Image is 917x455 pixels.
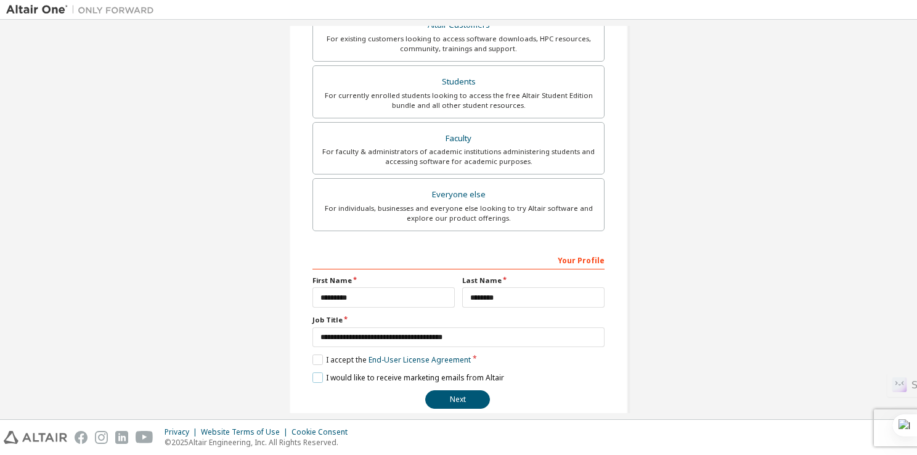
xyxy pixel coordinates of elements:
label: First Name [312,276,455,285]
p: © 2025 Altair Engineering, Inc. All Rights Reserved. [165,437,355,448]
div: Privacy [165,427,201,437]
img: youtube.svg [136,431,153,444]
img: linkedin.svg [115,431,128,444]
img: instagram.svg [95,431,108,444]
img: facebook.svg [75,431,88,444]
img: Altair One [6,4,160,16]
a: End-User License Agreement [369,355,471,365]
div: For faculty & administrators of academic institutions administering students and accessing softwa... [320,147,597,166]
label: I accept the [312,355,471,365]
label: I would like to receive marketing emails from Altair [312,372,504,383]
div: Website Terms of Use [201,427,291,437]
label: Job Title [312,315,605,325]
div: Your Profile [312,250,605,269]
div: For individuals, businesses and everyone else looking to try Altair software and explore our prod... [320,203,597,223]
div: Everyone else [320,186,597,203]
div: Cookie Consent [291,427,355,437]
div: Students [320,73,597,91]
label: Last Name [462,276,605,285]
div: For currently enrolled students looking to access the free Altair Student Edition bundle and all ... [320,91,597,110]
div: For existing customers looking to access software downloads, HPC resources, community, trainings ... [320,34,597,54]
button: Next [425,390,490,409]
img: altair_logo.svg [4,431,67,444]
div: Faculty [320,130,597,147]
